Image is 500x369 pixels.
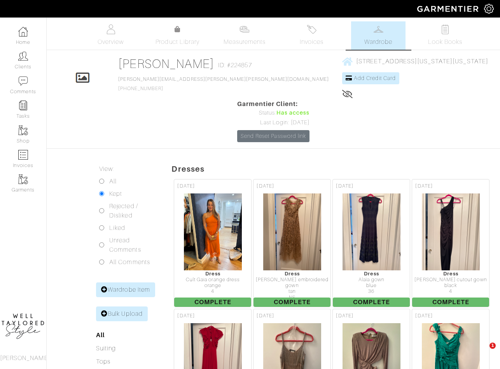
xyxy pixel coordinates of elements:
div: Status: [237,109,309,117]
a: All [96,331,105,339]
span: [DATE] [177,312,194,320]
span: Invoices [300,37,323,47]
a: Bulk Upload [96,306,148,321]
span: [DATE] [257,183,274,190]
label: Unread Comments [109,236,152,254]
div: Dress [253,271,330,277]
label: All Comments [109,258,150,267]
span: Product Library [156,37,199,47]
a: [DATE] Dress [PERSON_NAME] cutout gown black 4 Complete [411,178,490,308]
label: Kept [109,189,122,198]
a: [DATE] Dress [PERSON_NAME] embroidered gown tan NS Complete [252,178,332,308]
span: [DATE] [336,312,353,320]
div: Alaïa gown [333,277,410,283]
a: [DATE] Dress Alaïa gown blue 36 Complete [332,178,411,308]
iframe: Intercom live chat [474,343,492,361]
a: [DATE] Dress Cult Gaia orange dress orange 4 Complete [173,178,252,308]
span: Complete [412,298,489,307]
div: blue [333,283,410,289]
span: Complete [174,298,251,307]
a: [PERSON_NAME] [118,57,214,71]
img: garments-icon-b7da505a4dc4fd61783c78ac3ca0ef83fa9d6f193b1c9dc38574b1d14d53ca28.png [18,125,28,135]
img: garments-icon-b7da505a4dc4fd61783c78ac3ca0ef83fa9d6f193b1c9dc38574b1d14d53ca28.png [18,174,28,184]
span: Add Credit Card [354,75,396,81]
div: Dress [333,271,410,277]
img: dashboard-icon-dbcd8f5a0b271acd01030246c82b418ddd0df26cd7fceb0bd07c9910d44c42f6.png [18,27,28,37]
img: measurements-466bbee1fd09ba9460f595b01e5d73f9e2bff037440d3c8f018324cb6cdf7a4a.svg [240,24,249,34]
img: GpC8pUziDRNw3LrDJdXFxY7J [421,193,480,271]
span: [DATE] [336,183,353,190]
div: 4 [174,289,251,294]
a: Suiting [96,345,116,352]
span: Garmentier Client: [237,99,309,109]
img: wardrobe-487a4870c1b7c33e795ec22d11cfc2ed9d08956e64fb3008fe2437562e282088.svg [374,24,383,34]
a: Invoices [284,21,339,50]
img: todo-9ac3debb85659649dc8f770b8b6100bb5dab4b48dedcbae339e5042a72dfd3cc.svg [441,24,450,34]
a: Measurements [217,21,272,50]
a: [STREET_ADDRESS][US_STATE][US_STATE] [342,56,488,66]
div: black [412,283,489,289]
a: Wardrobe [351,21,406,50]
label: All [109,177,117,186]
img: oQxnCXMaMfsuLikwgeG5ny2A [184,193,242,271]
span: Overview [98,37,124,47]
img: orders-27d20c2124de7fd6de4e0e44c1d41de31381a507db9b33961299e4e07d508b8c.svg [307,24,316,34]
a: Send Reset Password link [237,130,309,142]
img: Koh7kQWk4qYxUqSqHCxEWnfj [342,193,401,271]
span: [DATE] [257,312,274,320]
div: Dress [412,271,489,277]
span: [DATE] [415,183,432,190]
a: Add Credit Card [342,72,399,84]
img: orders-icon-0abe47150d42831381b5fb84f609e132dff9fe21cb692f30cb5eec754e2cba89.png [18,150,28,160]
div: tan [253,289,330,294]
img: garmentier-logo-header-white-b43fb05a5012e4ada735d5af1a66efaba907eab6374d6393d1fbf88cb4ef424d.png [413,2,484,16]
label: View: [99,164,114,174]
span: Complete [333,298,410,307]
span: ID: #224857 [218,61,252,70]
img: reminder-icon-8004d30b9f0a5d33ae49ab947aed9ed385cf756f9e5892f1edd6e32f2345188e.png [18,101,28,110]
div: 4 [412,289,489,294]
span: [DATE] [177,183,194,190]
a: Wardrobe Item [96,282,155,297]
div: [PERSON_NAME] cutout gown [412,277,489,283]
span: [PHONE_NUMBER] [118,77,329,91]
span: Has access [276,109,310,117]
span: Measurements [224,37,266,47]
span: [STREET_ADDRESS][US_STATE][US_STATE] [356,58,488,65]
div: 36 [333,289,410,294]
a: Product Library [150,25,205,47]
span: Wardrobe [364,37,392,47]
div: NS [253,295,330,301]
span: [DATE] [415,312,432,320]
div: Last Login: [DATE] [237,118,309,127]
div: Dress [174,271,251,277]
a: Look Books [418,21,472,50]
label: Rejected / Disliked [109,202,152,220]
img: gear-icon-white-bd11855cb880d31180b6d7d6211b90ccbf57a29d726f0c71d8c61bd08dd39cc2.png [484,4,494,14]
a: [PERSON_NAME][EMAIL_ADDRESS][PERSON_NAME][PERSON_NAME][DOMAIN_NAME] [118,77,329,82]
div: Cult Gaia orange dress [174,277,251,283]
img: clients-icon-6bae9207a08558b7cb47a8932f037763ab4055f8c8b6bfacd5dc20c3e0201464.png [18,51,28,61]
div: orange [174,283,251,289]
span: Complete [253,298,330,307]
h5: Dresses [171,164,500,174]
a: Overview [84,21,138,50]
a: Tops [96,358,110,365]
img: jhkAizhVEWE9tMJ1Gmj6kGDM [263,193,322,271]
img: basicinfo-40fd8af6dae0f16599ec9e87c0ef1c0a1fdea2edbe929e3d69a839185d80c458.svg [106,24,115,34]
img: comment-icon-a0a6a9ef722e966f86d9cbdc48e553b5cf19dbc54f86b18d962a5391bc8f6eb6.png [18,76,28,86]
label: Liked [109,223,125,233]
span: Look Books [428,37,463,47]
span: 1 [490,343,496,349]
div: [PERSON_NAME] embroidered gown [253,277,330,289]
